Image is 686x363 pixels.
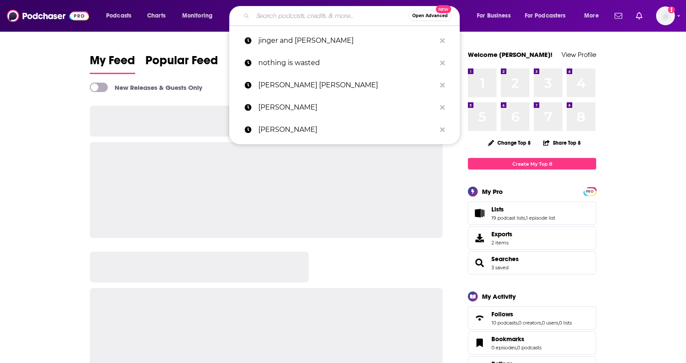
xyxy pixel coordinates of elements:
[436,5,451,13] span: New
[468,51,553,59] a: Welcome [PERSON_NAME]!
[525,10,566,22] span: For Podcasters
[541,320,542,326] span: ,
[100,9,142,23] button: open menu
[258,119,436,141] p: lee warren
[468,306,596,330] span: Follows
[518,320,541,326] a: 0 creators
[491,335,541,343] a: Bookmarks
[412,14,448,18] span: Open Advanced
[408,11,452,21] button: Open AdvancedNew
[145,53,218,73] span: Popular Feed
[468,226,596,250] a: Exports
[585,188,595,194] a: PRO
[106,10,131,22] span: Podcasts
[471,207,488,219] a: Lists
[182,10,213,22] span: Monitoring
[656,6,675,25] button: Show profile menu
[7,8,89,24] img: Podchaser - Follow, Share and Rate Podcasts
[147,10,166,22] span: Charts
[491,310,513,318] span: Follows
[258,30,436,52] p: jinger and jeremy
[491,205,504,213] span: Lists
[229,74,460,96] a: [PERSON_NAME] [PERSON_NAME]
[491,215,525,221] a: 19 podcast lists
[526,215,555,221] a: 1 episode list
[559,320,572,326] a: 0 lists
[471,9,521,23] button: open menu
[477,10,511,22] span: For Business
[258,74,436,96] p: mark batterson warren
[471,337,488,349] a: Bookmarks
[471,257,488,269] a: Searches
[471,232,488,244] span: Exports
[90,53,135,74] a: My Feed
[491,320,517,326] a: 10 podcasts
[656,6,675,25] img: User Profile
[611,9,626,23] a: Show notifications dropdown
[145,53,218,74] a: Popular Feed
[468,158,596,170] a: Create My Top 8
[253,9,408,23] input: Search podcasts, credits, & more...
[90,83,202,92] a: New Releases & Guests Only
[542,320,558,326] a: 0 users
[491,255,519,263] a: Searches
[258,52,436,74] p: nothing is wasted
[482,187,503,196] div: My Pro
[258,96,436,119] p: mark batterson
[516,345,517,351] span: ,
[578,9,609,23] button: open menu
[519,9,578,23] button: open menu
[468,202,596,225] span: Lists
[471,312,488,324] a: Follows
[633,9,646,23] a: Show notifications dropdown
[468,251,596,274] span: Searches
[237,6,468,26] div: Search podcasts, credits, & more...
[176,9,224,23] button: open menu
[584,10,599,22] span: More
[517,345,541,351] a: 0 podcasts
[483,137,536,148] button: Change Top 8
[229,96,460,119] a: [PERSON_NAME]
[142,9,171,23] a: Charts
[491,230,512,238] span: Exports
[229,30,460,52] a: jinger and [PERSON_NAME]
[229,52,460,74] a: nothing is wasted
[491,335,524,343] span: Bookmarks
[525,215,526,221] span: ,
[668,6,675,13] svg: Add a profile image
[468,331,596,354] span: Bookmarks
[491,310,572,318] a: Follows
[229,119,460,141] a: [PERSON_NAME]
[562,51,596,59] a: View Profile
[656,6,675,25] span: Logged in as shcarlos
[491,205,555,213] a: Lists
[491,345,516,351] a: 0 episodes
[482,292,516,301] div: My Activity
[543,134,581,151] button: Share Top 8
[558,320,559,326] span: ,
[90,53,135,73] span: My Feed
[491,240,512,246] span: 2 items
[585,188,595,195] span: PRO
[491,265,509,271] a: 3 saved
